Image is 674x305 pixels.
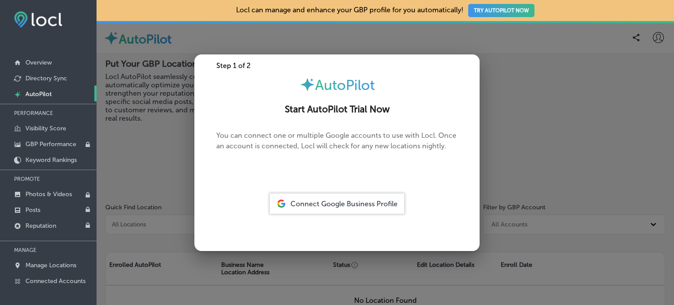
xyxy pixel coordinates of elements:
[25,222,56,230] p: Reputation
[25,206,40,214] p: Posts
[205,104,469,115] h2: Start AutoPilot Trial Now
[25,59,52,66] p: Overview
[290,200,398,208] span: Connect Google Business Profile
[25,90,52,98] p: AutoPilot
[315,77,375,93] span: AutoPilot
[468,4,534,17] button: TRY AUTOPILOT NOW
[25,190,72,198] p: Photos & Videos
[25,75,67,82] p: Directory Sync
[25,125,66,132] p: Visibility Score
[25,156,77,164] p: Keyword Rankings
[194,61,480,70] div: Step 1 of 2
[216,130,458,165] p: You can connect one or multiple Google accounts to use with Locl. Once an account is connected, L...
[25,140,76,148] p: GBP Performance
[25,262,76,269] p: Manage Locations
[300,77,315,92] img: autopilot-icon
[14,11,62,28] img: fda3e92497d09a02dc62c9cd864e3231.png
[25,277,86,285] p: Connected Accounts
